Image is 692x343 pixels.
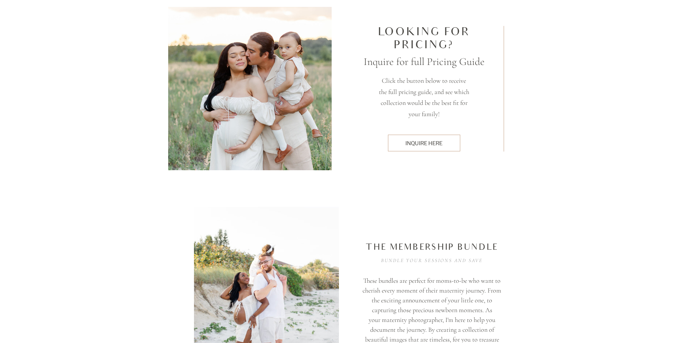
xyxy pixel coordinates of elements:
h2: Looking for Pricing? [376,26,472,51]
a: inquire here [392,139,456,147]
h2: The membership bundle [362,241,502,253]
h3: Inquire for full Pricing Guide [364,54,485,70]
p: Click the button below to receive the full pricing guide, and see which collection would be the b... [378,75,470,121]
h3: Bundle your sessions and Save [362,257,502,265]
